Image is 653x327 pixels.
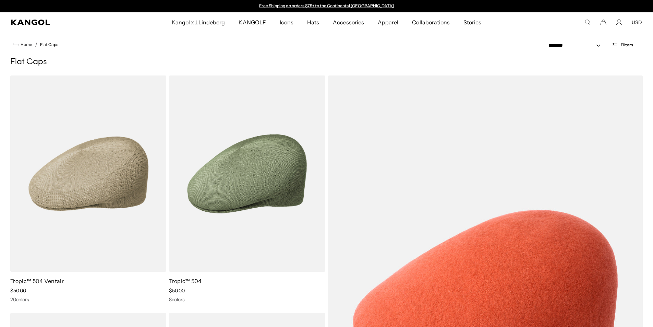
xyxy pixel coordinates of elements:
div: Announcement [256,3,397,9]
span: $50.00 [169,288,185,294]
img: Tropic™ 504 Ventair [10,75,166,272]
span: $50.00 [10,288,26,294]
span: KANGOLF [239,12,266,32]
a: KANGOLF [232,12,273,32]
span: Kangol x J.Lindeberg [172,12,225,32]
button: USD [632,19,642,25]
a: Collaborations [405,12,456,32]
div: 8 colors [169,296,325,303]
a: Stories [457,12,488,32]
span: Filters [621,43,633,47]
select: Sort by: Featured [546,42,607,49]
span: Accessories [333,12,364,32]
button: Cart [600,19,606,25]
a: Accessories [326,12,371,32]
a: Account [616,19,622,25]
a: Apparel [371,12,405,32]
span: Apparel [378,12,398,32]
a: Tropic™ 504 Ventair [10,278,64,284]
li: / [32,40,37,49]
a: Home [13,42,32,48]
span: Stories [463,12,481,32]
span: Collaborations [412,12,449,32]
a: Free Shipping on orders $79+ to the Continental [GEOGRAPHIC_DATA] [259,3,394,8]
a: Kangol [11,20,113,25]
img: Tropic™ 504 [169,75,325,272]
div: 20 colors [10,296,166,303]
a: Flat Caps [40,42,58,47]
span: Home [19,42,32,47]
slideshow-component: Announcement bar [256,3,397,9]
a: Icons [273,12,300,32]
div: 1 of 2 [256,3,397,9]
h1: Flat Caps [10,57,643,67]
a: Tropic™ 504 [169,278,202,284]
a: Hats [300,12,326,32]
a: Kangol x J.Lindeberg [165,12,232,32]
span: Hats [307,12,319,32]
summary: Search here [584,19,591,25]
span: Icons [280,12,293,32]
button: Open filters [607,42,637,48]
